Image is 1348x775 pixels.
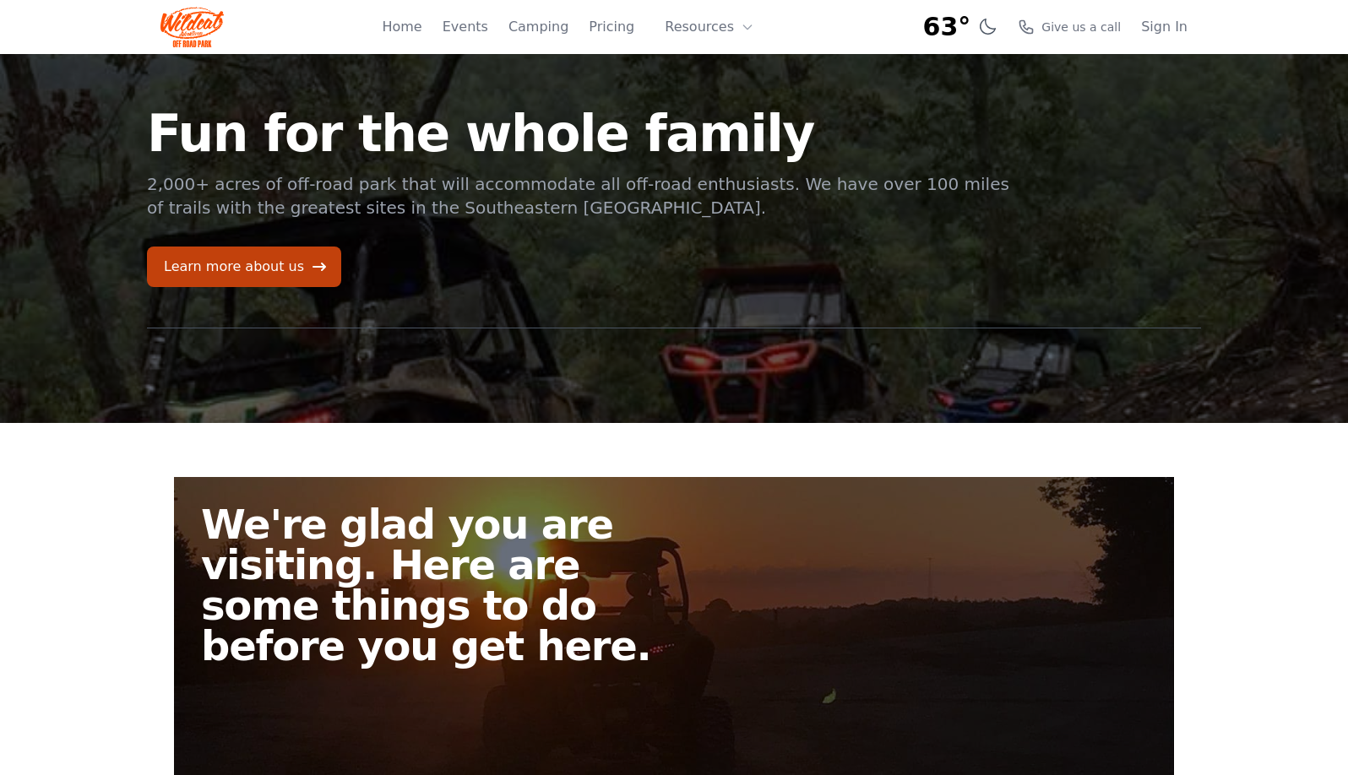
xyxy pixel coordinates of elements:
a: Events [443,17,488,37]
h1: Fun for the whole family [147,108,1012,159]
a: Pricing [589,17,634,37]
a: Sign In [1141,17,1188,37]
h2: We're glad you are visiting. Here are some things to do before you get here. [201,504,688,666]
a: Camping [508,17,568,37]
button: Resources [655,10,764,44]
a: Home [382,17,421,37]
img: Wildcat Logo [160,7,224,47]
a: Learn more about us [147,247,341,287]
span: Give us a call [1041,19,1121,35]
a: Give us a call [1018,19,1121,35]
span: 63° [923,12,971,42]
p: 2,000+ acres of off-road park that will accommodate all off-road enthusiasts. We have over 100 mi... [147,172,1012,219]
